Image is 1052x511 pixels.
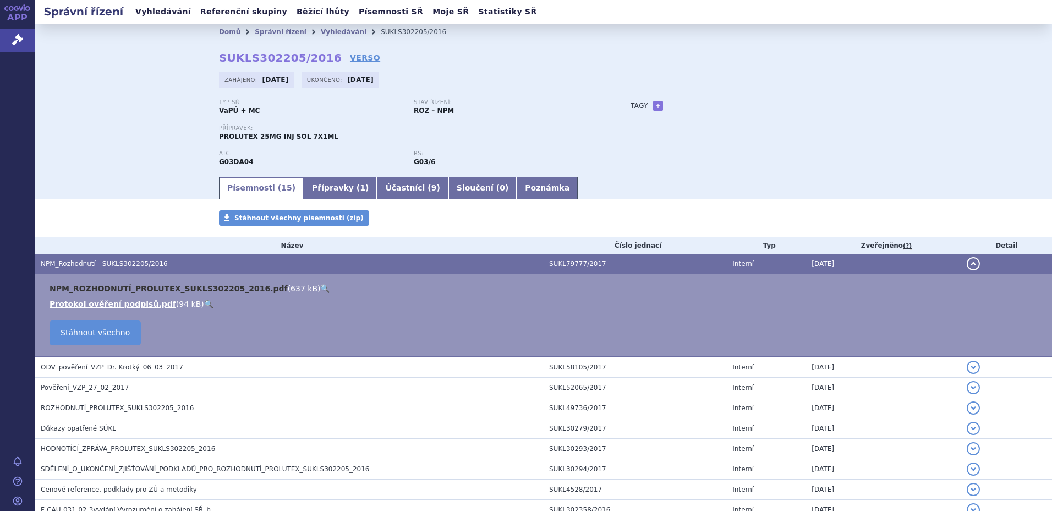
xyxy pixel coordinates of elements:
a: Statistiky SŘ [475,4,540,19]
a: Stáhnout všechno [50,320,141,345]
span: 94 kB [179,300,201,308]
td: SUKL30293/2017 [544,439,727,459]
td: [DATE] [806,418,961,439]
abbr: (?) [903,242,912,250]
th: Detail [961,237,1052,254]
a: Protokol ověření podpisů.pdf [50,300,176,308]
span: Důkazy opatřené SÚKL [41,425,116,432]
a: Moje SŘ [429,4,472,19]
span: Ukončeno: [307,75,344,84]
span: Interní [732,363,754,371]
td: [DATE] [806,439,961,459]
button: detail [967,463,980,476]
p: Stav řízení: [414,99,598,106]
button: detail [967,401,980,415]
h2: Správní řízení [35,4,132,19]
td: [DATE] [806,398,961,418]
strong: VaPÚ + MC [219,107,260,115]
td: SUKL52065/2017 [544,378,727,398]
td: SUKL49736/2017 [544,398,727,418]
span: ODV_pověření_VZP_Dr. Krotký_06_03_2017 [41,363,183,371]
h3: Tagy [631,99,648,112]
span: HODNOTÍCÍ_ZPRÁVA_PROLUTEX_SUKLS302205_2016 [41,445,215,453]
td: SUKL79777/2017 [544,254,727,274]
a: Písemnosti SŘ [355,4,426,19]
td: [DATE] [806,378,961,398]
span: Zahájeno: [224,75,259,84]
button: detail [967,422,980,435]
span: Interní [732,486,754,493]
button: detail [967,381,980,394]
a: Sloučení (0) [448,177,517,199]
a: VERSO [350,52,380,63]
span: 637 kB [291,284,317,293]
strong: [DATE] [347,76,374,84]
th: Název [35,237,544,254]
span: Interní [732,465,754,473]
a: 🔍 [320,284,330,293]
span: Interní [732,384,754,392]
span: SDĚLENÍ_O_UKONČENÍ_ZJIŠŤOVÁNÍ_PODKLADŮ_PRO_ROZHODNUTÍ_PROLUTEX_SUKLS302205_2016 [41,465,370,473]
span: Interní [732,404,754,412]
a: + [653,101,663,111]
a: Vyhledávání [132,4,194,19]
a: Vyhledávání [321,28,366,36]
strong: ROZ – NPM [414,107,454,115]
a: Přípravky (1) [304,177,377,199]
button: detail [967,483,980,496]
li: ( ) [50,298,1041,309]
strong: [DATE] [262,76,289,84]
a: Účastníci (9) [377,177,448,199]
span: PROLUTEX 25MG INJ SOL 7X1ML [219,133,338,140]
li: SUKLS302205/2016 [381,24,461,40]
p: RS: [414,150,598,157]
td: SUKL4528/2017 [544,480,727,500]
a: Běžící lhůty [293,4,353,19]
a: 🔍 [204,300,213,308]
a: Poznámka [517,177,578,199]
span: Pověření_VZP_27_02_2017 [41,384,129,392]
strong: SUKLS302205/2016 [219,51,342,64]
td: [DATE] [806,357,961,378]
th: Číslo jednací [544,237,727,254]
td: [DATE] [806,459,961,480]
span: Interní [732,445,754,453]
span: NPM_Rozhodnutí - SUKLS302205/2016 [41,260,168,268]
p: Přípravek: [219,125,609,132]
td: SUKL58105/2017 [544,357,727,378]
td: [DATE] [806,480,961,500]
button: detail [967,442,980,455]
span: ROZHODNUTÍ_PROLUTEX_SUKLS302205_2016 [41,404,194,412]
th: Typ [727,237,806,254]
a: Domů [219,28,240,36]
span: 1 [360,183,365,192]
button: detail [967,257,980,270]
p: Typ SŘ: [219,99,403,106]
span: Interní [732,425,754,432]
a: Referenční skupiny [197,4,291,19]
button: detail [967,361,980,374]
a: Stáhnout všechny písemnosti (zip) [219,210,369,226]
li: ( ) [50,283,1041,294]
span: 15 [281,183,292,192]
a: Správní řízení [255,28,306,36]
td: SUKL30279/2017 [544,418,727,439]
span: Stáhnout všechny písemnosti (zip) [234,214,364,222]
a: NPM_ROZHODNUTÍ_PROLUTEX_SUKLS302205_2016.pdf [50,284,288,293]
span: 0 [500,183,505,192]
td: SUKL30294/2017 [544,459,727,480]
a: Písemnosti (15) [219,177,304,199]
strong: progesteron, vag. [414,158,435,166]
span: Interní [732,260,754,268]
strong: PROGESTERON [219,158,254,166]
th: Zveřejněno [806,237,961,254]
td: [DATE] [806,254,961,274]
span: Cenové reference, podklady pro ZÚ a metodiky [41,486,197,493]
p: ATC: [219,150,403,157]
span: 9 [431,183,437,192]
